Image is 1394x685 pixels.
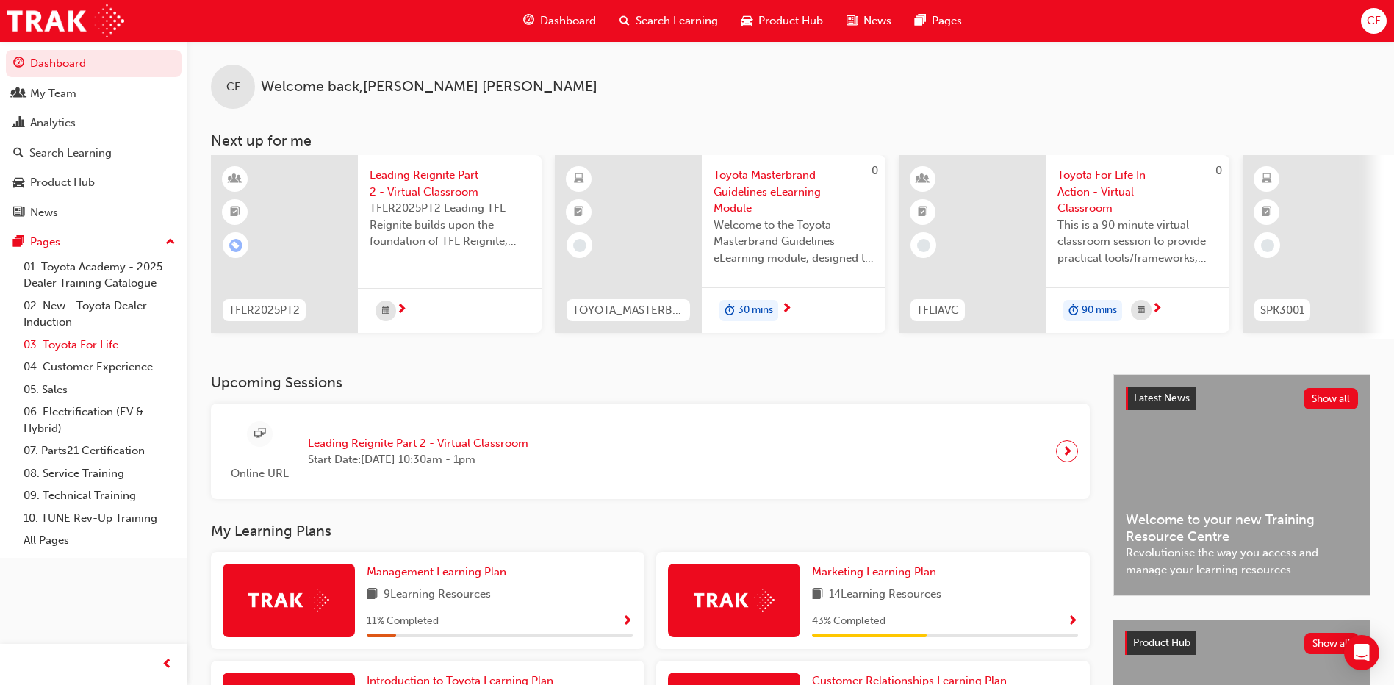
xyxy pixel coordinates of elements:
a: 09. Technical Training [18,484,182,507]
span: up-icon [165,233,176,252]
span: learningRecordVerb_ENROLL-icon [229,239,242,252]
span: Product Hub [758,12,823,29]
a: Dashboard [6,50,182,77]
span: learningResourceType_ELEARNING-icon [1262,170,1272,189]
span: Leading Reignite Part 2 - Virtual Classroom [370,167,530,200]
span: 0 [1215,164,1222,177]
a: Marketing Learning Plan [812,564,942,581]
span: Welcome back , [PERSON_NAME] [PERSON_NAME] [261,79,597,96]
a: 10. TUNE Rev-Up Training [18,507,182,530]
div: Pages [30,234,60,251]
a: Latest NewsShow all [1126,387,1358,410]
span: book-icon [812,586,823,604]
span: news-icon [13,207,24,220]
span: 11 % Completed [367,613,439,630]
span: Toyota Masterbrand Guidelines eLearning Module [714,167,874,217]
span: News [863,12,891,29]
button: Show all [1304,388,1359,409]
span: TFLR2025PT2 Leading TFL Reignite builds upon the foundation of TFL Reignite, reaffirming our comm... [370,200,530,250]
span: people-icon [13,87,24,101]
span: This is a 90 minute virtual classroom session to provide practical tools/frameworks, behaviours a... [1057,217,1218,267]
a: pages-iconPages [903,6,974,36]
a: Latest NewsShow allWelcome to your new Training Resource CentreRevolutionise the way you access a... [1113,374,1370,596]
h3: Upcoming Sessions [211,374,1090,391]
span: Latest News [1134,392,1190,404]
span: TOYOTA_MASTERBRAND_EL [572,302,684,319]
span: next-icon [396,304,407,317]
span: search-icon [13,147,24,160]
a: 0TFLIAVCToyota For Life In Action - Virtual ClassroomThis is a 90 minute virtual classroom sessio... [899,155,1229,333]
span: Welcome to your new Training Resource Centre [1126,512,1358,545]
button: Show Progress [622,612,633,631]
span: duration-icon [1068,301,1079,320]
span: news-icon [847,12,858,30]
span: prev-icon [162,656,173,674]
span: learningRecordVerb_NONE-icon [1261,239,1274,252]
img: Trak [248,589,329,612]
button: DashboardMy TeamAnalyticsSearch LearningProduct HubNews [6,47,182,229]
span: pages-icon [13,236,24,249]
span: learningResourceType_INSTRUCTOR_LED-icon [918,170,928,189]
a: 05. Sales [18,379,182,401]
button: Show all [1304,633,1359,654]
span: learningResourceType_ELEARNING-icon [574,170,584,189]
span: search-icon [619,12,630,30]
span: calendar-icon [1138,301,1145,320]
a: Product HubShow all [1125,631,1359,655]
span: CF [226,79,240,96]
span: chart-icon [13,117,24,130]
span: next-icon [1152,303,1163,316]
a: search-iconSearch Learning [608,6,730,36]
span: booktick-icon [230,203,240,222]
span: 90 mins [1082,302,1117,319]
div: Search Learning [29,145,112,162]
div: My Team [30,85,76,102]
span: 43 % Completed [812,613,885,630]
div: Open Intercom Messenger [1344,635,1379,670]
button: Show Progress [1067,612,1078,631]
span: Pages [932,12,962,29]
span: learningRecordVerb_NONE-icon [573,239,586,252]
button: Pages [6,229,182,256]
span: guage-icon [13,57,24,71]
span: booktick-icon [1262,203,1272,222]
div: Analytics [30,115,76,132]
span: Start Date: [DATE] 10:30am - 1pm [308,451,528,468]
a: Trak [7,4,124,37]
a: 01. Toyota Academy - 2025 Dealer Training Catalogue [18,256,182,295]
span: next-icon [781,303,792,316]
a: My Team [6,80,182,107]
a: Product Hub [6,169,182,196]
span: TFLR2025PT2 [229,302,300,319]
span: Dashboard [540,12,596,29]
a: Search Learning [6,140,182,167]
span: Show Progress [622,615,633,628]
a: guage-iconDashboard [511,6,608,36]
span: booktick-icon [918,203,928,222]
a: 08. Service Training [18,462,182,485]
a: 02. New - Toyota Dealer Induction [18,295,182,334]
span: SPK3001 [1260,302,1304,319]
span: pages-icon [915,12,926,30]
span: learningRecordVerb_NONE-icon [917,239,930,252]
h3: My Learning Plans [211,523,1090,539]
h3: Next up for me [187,132,1394,149]
span: 14 Learning Resources [829,586,941,604]
span: guage-icon [523,12,534,30]
span: car-icon [13,176,24,190]
span: calendar-icon [382,302,389,320]
span: duration-icon [725,301,735,320]
span: Toyota For Life In Action - Virtual Classroom [1057,167,1218,217]
a: 04. Customer Experience [18,356,182,379]
span: 9 Learning Resources [384,586,491,604]
span: TFLIAVC [916,302,959,319]
span: Revolutionise the way you access and manage your learning resources. [1126,545,1358,578]
a: 06. Electrification (EV & Hybrid) [18,401,182,440]
span: Marketing Learning Plan [812,565,936,578]
span: next-icon [1062,441,1073,462]
a: Online URLLeading Reignite Part 2 - Virtual ClassroomStart Date:[DATE] 10:30am - 1pm [223,415,1078,488]
span: CF [1367,12,1381,29]
a: news-iconNews [835,6,903,36]
span: Management Learning Plan [367,565,506,578]
a: Analytics [6,110,182,137]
